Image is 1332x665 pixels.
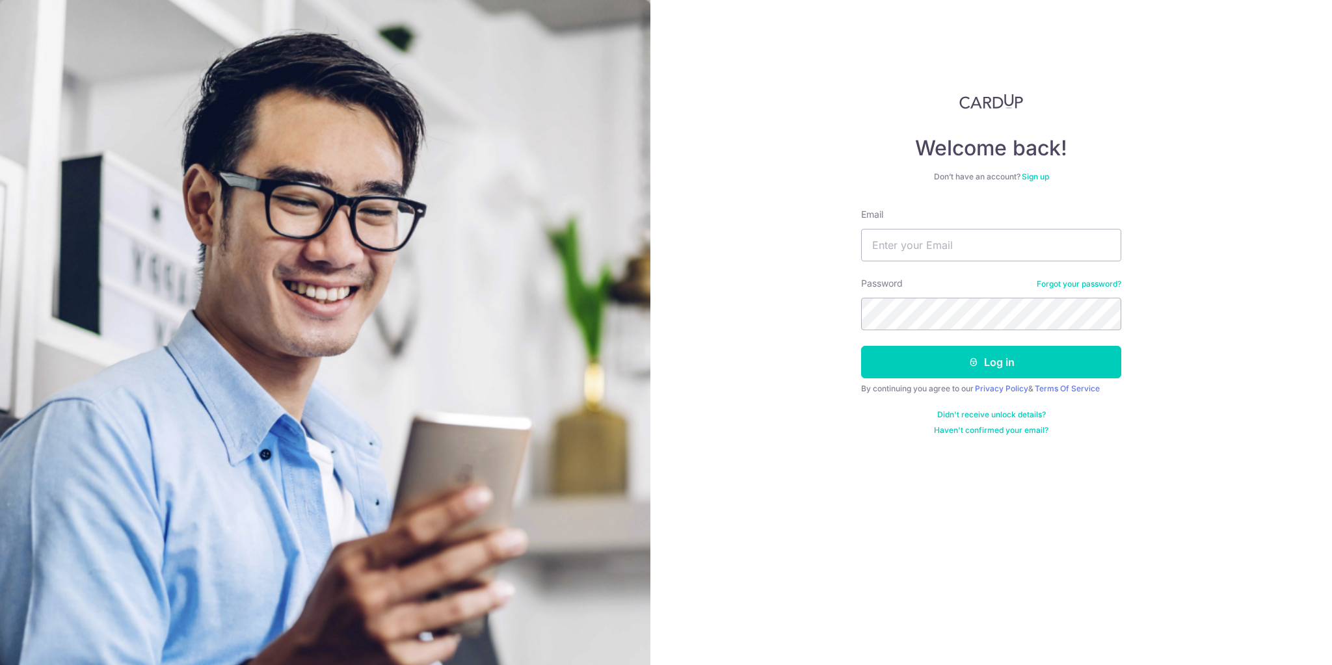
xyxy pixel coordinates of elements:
a: Forgot your password? [1037,279,1121,289]
h4: Welcome back! [861,135,1121,161]
button: Log in [861,346,1121,378]
label: Email [861,208,883,221]
a: Privacy Policy [975,384,1028,393]
div: By continuing you agree to our & [861,384,1121,394]
a: Terms Of Service [1035,384,1100,393]
input: Enter your Email [861,229,1121,261]
a: Haven't confirmed your email? [934,425,1048,436]
a: Sign up [1022,172,1049,181]
div: Don’t have an account? [861,172,1121,182]
a: Didn't receive unlock details? [937,410,1046,420]
label: Password [861,277,903,290]
img: CardUp Logo [959,94,1023,109]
